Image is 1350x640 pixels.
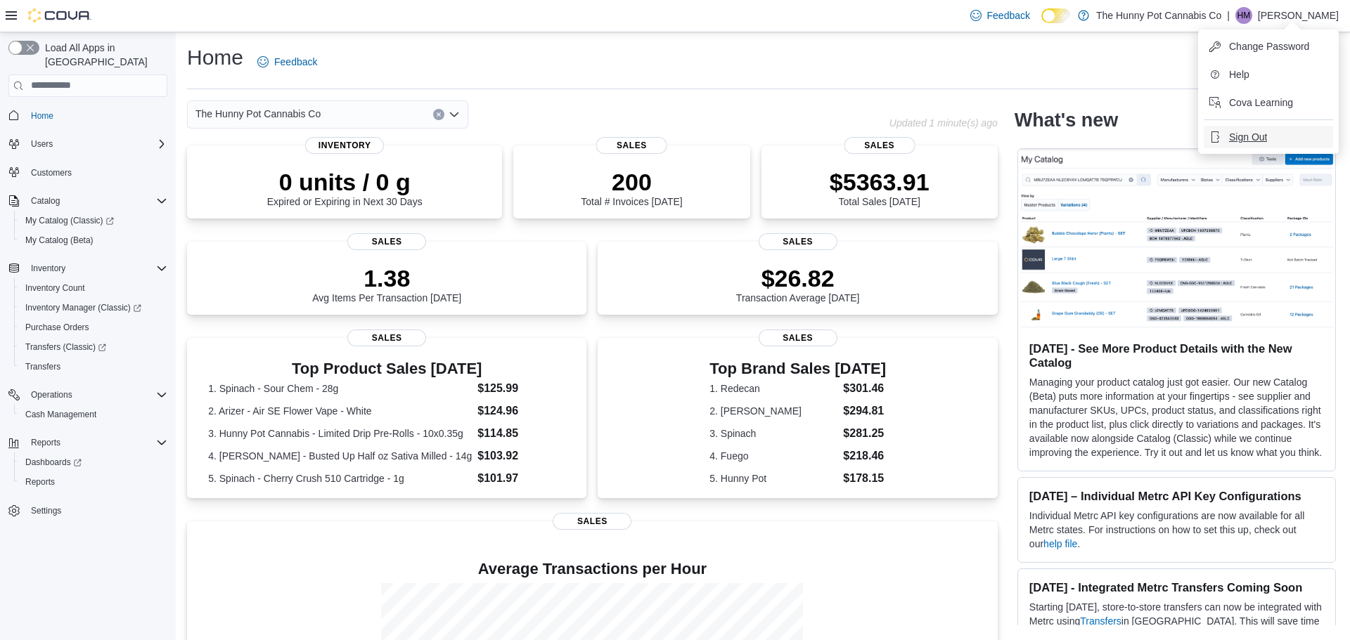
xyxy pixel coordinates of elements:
a: Customers [25,164,77,181]
span: Sales [596,137,667,154]
span: Users [31,138,53,150]
dt: 3. Spinach [709,426,837,440]
h1: Home [187,44,243,72]
span: Cova Learning [1229,96,1293,110]
a: Transfers (Classic) [14,337,173,357]
a: Purchase Orders [20,319,95,336]
button: Purchase Orders [14,318,173,337]
span: Change Password [1229,39,1309,53]
span: Reports [25,476,55,488]
a: help file [1043,538,1077,549]
p: Individual Metrc API key configurations are now available for all Metrc states. For instructions ... [1029,509,1324,551]
span: Inventory [305,137,384,154]
button: Cova Learning [1204,91,1333,114]
div: Expired or Expiring in Next 30 Days [267,168,423,207]
p: 1.38 [312,264,461,292]
a: Inventory Manager (Classic) [20,299,147,316]
div: Hector Molina [1235,7,1252,24]
dd: $125.99 [477,380,565,397]
p: $26.82 [736,264,860,292]
span: Dashboards [20,454,167,471]
dt: 4. Fuego [709,449,837,463]
h2: What's new [1015,109,1118,131]
span: Sales [553,513,631,530]
p: | [1227,7,1230,24]
span: Home [31,110,53,122]
a: Cash Management [20,406,102,423]
span: Feedback [274,55,317,69]
button: Help [1204,63,1333,86]
button: Change Password [1204,35,1333,58]
dt: 4. [PERSON_NAME] - Busted Up Half oz Sativa Milled - 14g [208,449,472,463]
h3: [DATE] - Integrated Metrc Transfers Coming Soon [1029,580,1324,594]
a: Feedback [965,1,1036,30]
span: Sales [759,329,837,346]
span: Settings [25,502,167,519]
dd: $178.15 [843,470,886,487]
dd: $124.96 [477,403,565,419]
button: Reports [25,434,66,451]
span: Home [25,107,167,124]
p: 200 [581,168,682,196]
dt: 5. Hunny Pot [709,471,837,485]
dt: 1. Spinach - Sour Chem - 28g [208,381,472,396]
span: Sales [759,233,837,250]
span: My Catalog (Beta) [25,235,94,246]
dt: 5. Spinach - Cherry Crush 510 Cartridge - 1g [208,471,472,485]
a: My Catalog (Classic) [14,211,173,230]
p: The Hunny Pot Cannabis Co [1096,7,1221,24]
dd: $101.97 [477,470,565,487]
button: Reports [3,433,173,452]
p: Managing your product catalog just got easier. Our new Catalog (Beta) puts more information at yo... [1029,375,1324,459]
dd: $114.85 [477,425,565,442]
span: My Catalog (Beta) [20,232,167,249]
span: Cash Management [25,409,96,420]
p: $5363.91 [830,168,930,196]
p: [PERSON_NAME] [1258,7,1339,24]
div: Transaction Average [DATE] [736,264,860,303]
a: Reports [20,474,60,490]
dd: $294.81 [843,403,886,419]
button: Operations [25,386,78,403]
span: Help [1229,67,1249,81]
span: The Hunny Pot Cannabis Co [195,105,321,122]
div: Total # Invoices [DATE] [581,168,682,207]
span: Users [25,136,167,152]
a: Dashboards [14,452,173,472]
dt: 2. [PERSON_NAME] [709,404,837,418]
span: HM [1237,7,1251,24]
a: Settings [25,502,67,519]
a: My Catalog (Classic) [20,212,120,229]
span: Transfers [20,358,167,375]
button: Catalog [3,191,173,211]
span: Transfers (Classic) [25,341,106,353]
span: Transfers (Classic) [20,339,167,355]
div: Total Sales [DATE] [830,168,930,207]
span: Purchase Orders [25,322,89,333]
span: Inventory Count [20,280,167,296]
button: Users [25,136,58,152]
span: Reports [25,434,167,451]
span: Reports [20,474,167,490]
span: Settings [31,505,61,516]
a: Dashboards [20,454,87,471]
dt: 1. Redecan [709,381,837,396]
h3: [DATE] – Individual Metrc API Key Configurations [1029,489,1324,503]
button: Inventory [3,259,173,278]
button: Catalog [25,192,65,209]
a: Inventory Count [20,280,91,296]
span: Dashboards [25,457,82,468]
p: Updated 1 minute(s) ago [889,117,998,129]
span: Sales [347,329,426,346]
button: Reports [14,472,173,492]
button: Users [3,134,173,154]
span: My Catalog (Classic) [25,215,114,226]
span: Feedback [987,8,1030,22]
button: Open list of options [449,109,460,120]
span: Inventory Manager (Classic) [25,302,141,313]
dd: $103.92 [477,448,565,464]
span: Load All Apps in [GEOGRAPHIC_DATA] [39,41,167,69]
span: Inventory Count [25,282,85,294]
a: Transfers (Classic) [20,339,112,355]
a: Transfers [1080,615,1121,627]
